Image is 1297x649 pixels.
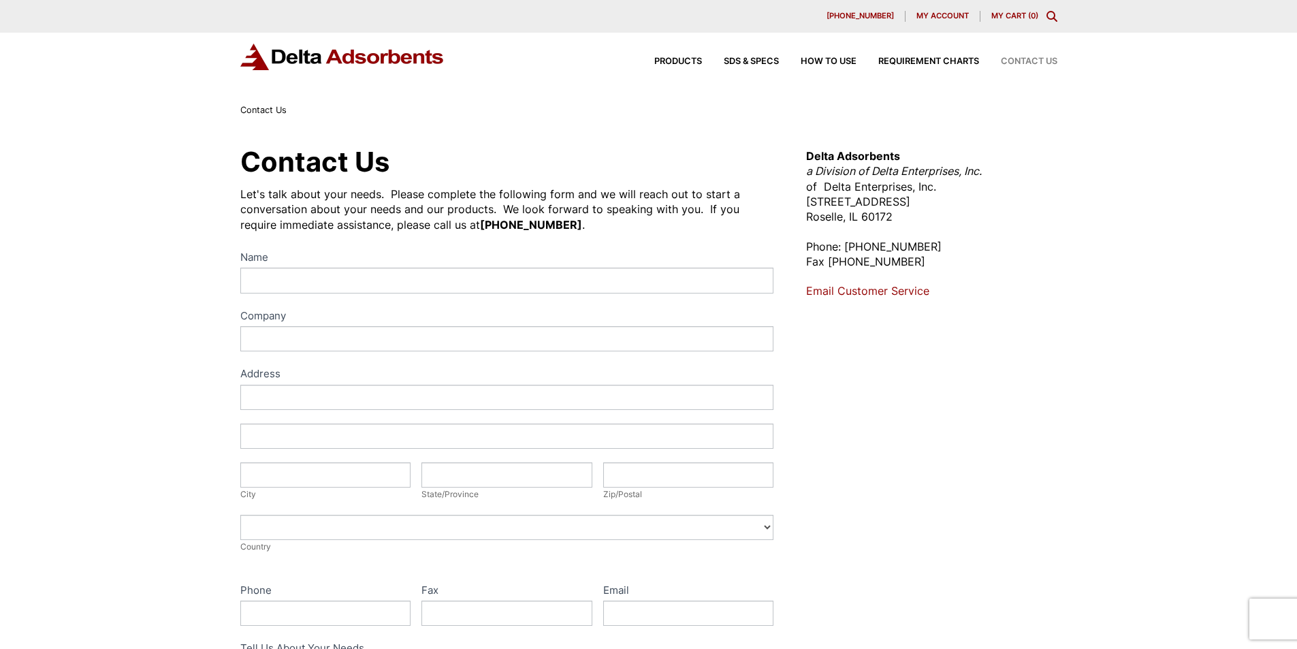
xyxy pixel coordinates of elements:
a: My Cart (0) [991,11,1038,20]
span: Contact Us [1001,57,1057,66]
span: Products [654,57,702,66]
label: Company [240,307,774,327]
label: Phone [240,582,411,601]
div: Toggle Modal Content [1046,11,1057,22]
p: Phone: [PHONE_NUMBER] Fax [PHONE_NUMBER] [806,239,1057,270]
a: Products [633,57,702,66]
a: SDS & SPECS [702,57,779,66]
a: [PHONE_NUMBER] [816,11,906,22]
img: Delta Adsorbents [240,44,445,70]
span: 0 [1031,11,1036,20]
a: My account [906,11,980,22]
div: City [240,488,411,501]
span: Requirement Charts [878,57,979,66]
div: State/Province [421,488,592,501]
span: SDS & SPECS [724,57,779,66]
span: [PHONE_NUMBER] [827,12,894,20]
strong: [PHONE_NUMBER] [480,218,582,232]
span: How to Use [801,57,856,66]
span: My account [916,12,969,20]
a: Contact Us [979,57,1057,66]
strong: Delta Adsorbents [806,149,900,163]
em: a Division of Delta Enterprises, Inc. [806,164,982,178]
label: Email [603,582,774,601]
a: Email Customer Service [806,284,929,298]
label: Name [240,249,774,268]
div: Let's talk about your needs. Please complete the following form and we will reach out to start a ... [240,187,774,232]
p: of Delta Enterprises, Inc. [STREET_ADDRESS] Roselle, IL 60172 [806,148,1057,225]
div: Zip/Postal [603,488,774,501]
span: Contact Us [240,105,287,115]
div: Country [240,540,774,554]
a: How to Use [779,57,856,66]
a: Requirement Charts [856,57,979,66]
label: Fax [421,582,592,601]
h1: Contact Us [240,148,774,176]
div: Address [240,365,774,385]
